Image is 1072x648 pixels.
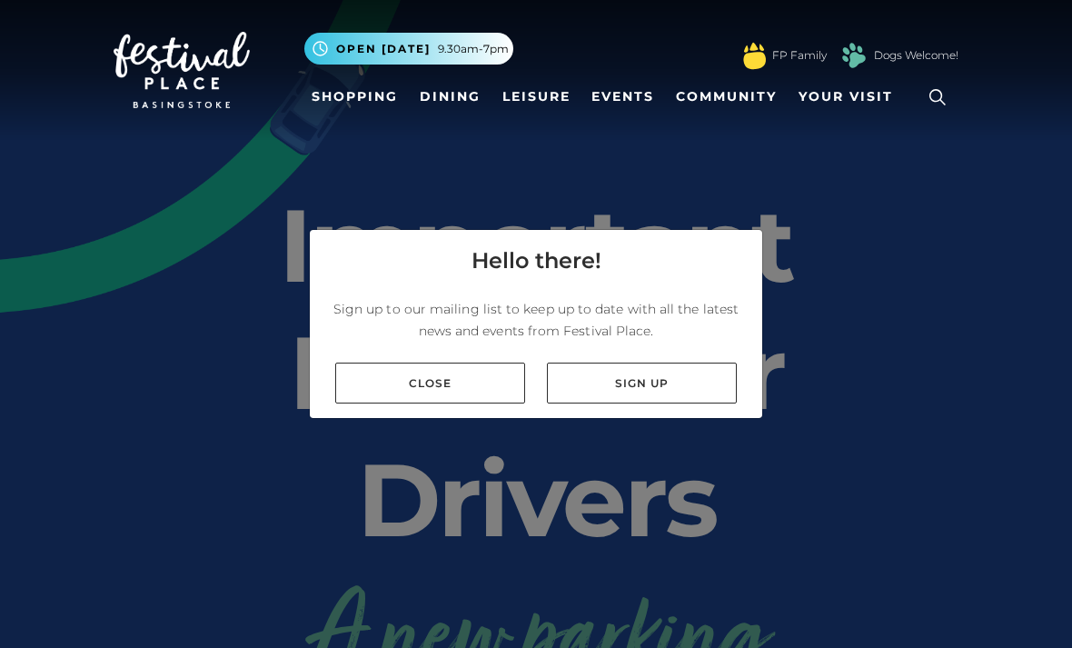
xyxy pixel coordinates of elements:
a: Dining [412,80,488,114]
a: Dogs Welcome! [874,47,958,64]
a: Close [335,363,525,404]
h4: Hello there! [471,244,601,277]
a: Your Visit [791,80,909,114]
span: 9.30am-7pm [438,41,509,57]
span: Open [DATE] [336,41,431,57]
a: Sign up [547,363,737,404]
a: Shopping [304,80,405,114]
span: Your Visit [799,87,893,106]
button: Open [DATE] 9.30am-7pm [304,33,513,65]
a: FP Family [772,47,827,64]
a: Events [584,80,661,114]
a: Leisure [495,80,578,114]
p: Sign up to our mailing list to keep up to date with all the latest news and events from Festival ... [324,298,748,342]
a: Community [669,80,784,114]
img: Festival Place Logo [114,32,250,108]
